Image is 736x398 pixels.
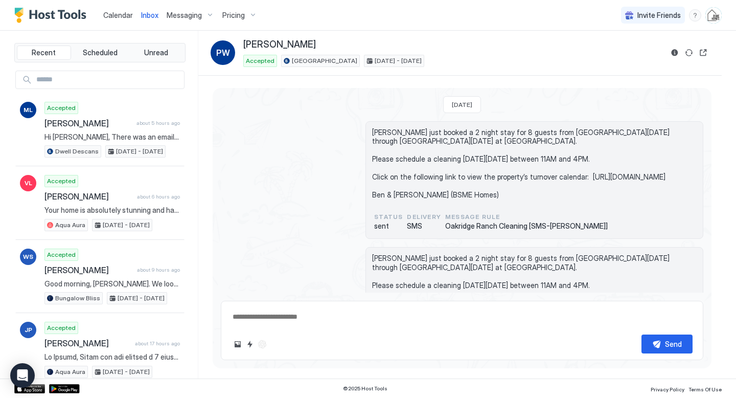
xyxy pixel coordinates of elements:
[103,10,133,20] a: Calendar
[374,222,403,231] span: sent
[47,323,76,333] span: Accepted
[407,222,441,231] span: SMS
[374,212,403,222] span: status
[372,128,697,200] span: [PERSON_NAME] just booked a 2 night stay for 8 guests from [GEOGRAPHIC_DATA][DATE] through [GEOGR...
[689,9,701,21] div: menu
[73,46,127,60] button: Scheduled
[669,47,681,59] button: Reservation information
[697,47,709,59] button: Open reservation
[55,367,85,377] span: Aqua Aura
[47,103,76,113] span: Accepted
[55,220,85,230] span: Aqua Aura
[83,48,118,57] span: Scheduled
[44,279,180,289] span: Good morning, [PERSON_NAME]. We look forward to welcoming you at [GEOGRAPHIC_DATA] later [DATE]. ...
[445,212,608,222] span: Message Rule
[407,212,441,222] span: Delivery
[44,206,180,215] span: Your home is absolutely stunning and has everything we’re looking for, pool/spa, beautiful aesthe...
[216,47,230,59] span: PW
[32,71,184,89] input: Input Field
[705,7,722,24] div: User profile
[103,220,150,230] span: [DATE] - [DATE]
[14,8,91,23] a: Host Tools Logo
[137,193,180,200] span: about 6 hours ago
[103,367,150,377] span: [DATE] - [DATE]
[47,250,76,259] span: Accepted
[243,39,316,51] span: [PERSON_NAME]
[25,325,32,335] span: JP
[222,11,245,20] span: Pricing
[47,176,76,186] span: Accepted
[637,11,681,20] span: Invite Friends
[10,363,35,388] div: Open Intercom Messenger
[44,118,132,128] span: [PERSON_NAME]
[688,383,722,394] a: Terms Of Use
[292,56,357,65] span: [GEOGRAPHIC_DATA]
[44,265,133,275] span: [PERSON_NAME]
[141,10,158,20] a: Inbox
[244,338,256,350] button: Quick reply
[17,46,71,60] button: Recent
[55,147,99,156] span: Dwell Descans
[116,147,163,156] span: [DATE] - [DATE]
[683,47,695,59] button: Sync reservation
[14,384,45,393] a: App Store
[445,222,608,231] span: Oakridge Ranch Cleaning [SMS-[PERSON_NAME]]
[103,11,133,19] span: Calendar
[343,385,387,392] span: © 2025 Host Tools
[246,56,274,65] span: Accepted
[641,335,693,353] button: Send
[167,11,202,20] span: Messaging
[144,48,168,57] span: Unread
[44,338,131,348] span: [PERSON_NAME]
[375,56,422,65] span: [DATE] - [DATE]
[44,352,180,362] span: Lo Ipsumd, Sitam con adi elitsed d 7 eiusm temp inc 7 utlabo et Dolo Magn aliq Eni, Adminimv 33qu...
[14,43,186,62] div: tab-group
[23,252,33,261] span: WS
[44,132,180,142] span: Hi [PERSON_NAME], There was an email that we originally sent on [DATE] to Matej at [EMAIL_ADDRESS...
[688,386,722,392] span: Terms Of Use
[651,383,684,394] a: Privacy Policy
[372,254,697,325] span: [PERSON_NAME] just booked a 2 night stay for 8 guests from [GEOGRAPHIC_DATA][DATE] through [GEOGR...
[118,294,165,303] span: [DATE] - [DATE]
[49,384,80,393] a: Google Play Store
[25,179,32,188] span: VL
[44,191,133,202] span: [PERSON_NAME]
[651,386,684,392] span: Privacy Policy
[452,101,472,108] span: [DATE]
[55,294,100,303] span: Bungalow Bliss
[32,48,56,57] span: Recent
[136,120,180,126] span: about 5 hours ago
[135,340,180,347] span: about 17 hours ago
[129,46,183,60] button: Unread
[232,338,244,350] button: Upload image
[24,105,33,115] span: ML
[665,339,682,349] div: Send
[141,11,158,19] span: Inbox
[137,267,180,273] span: about 9 hours ago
